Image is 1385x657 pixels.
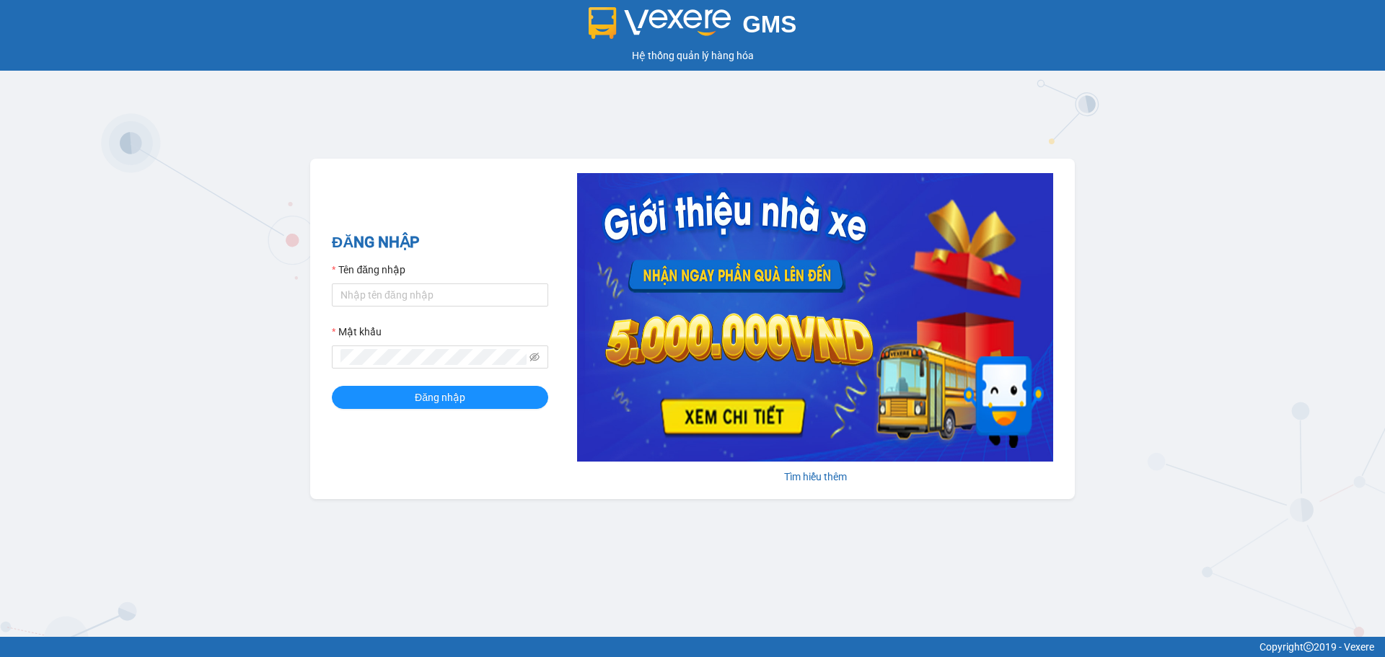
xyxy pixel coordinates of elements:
label: Tên đăng nhập [332,262,405,278]
div: Hệ thống quản lý hàng hóa [4,48,1381,63]
button: Đăng nhập [332,386,548,409]
input: Mật khẩu [340,349,527,365]
a: GMS [589,22,797,33]
img: logo 2 [589,7,731,39]
label: Mật khẩu [332,324,382,340]
h2: ĐĂNG NHẬP [332,231,548,255]
div: Copyright 2019 - Vexere [11,639,1374,655]
span: eye-invisible [529,352,540,362]
span: copyright [1303,642,1314,652]
div: Tìm hiểu thêm [577,469,1053,485]
span: Đăng nhập [415,389,465,405]
img: banner-0 [577,173,1053,462]
span: GMS [742,11,796,38]
input: Tên đăng nhập [332,283,548,307]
